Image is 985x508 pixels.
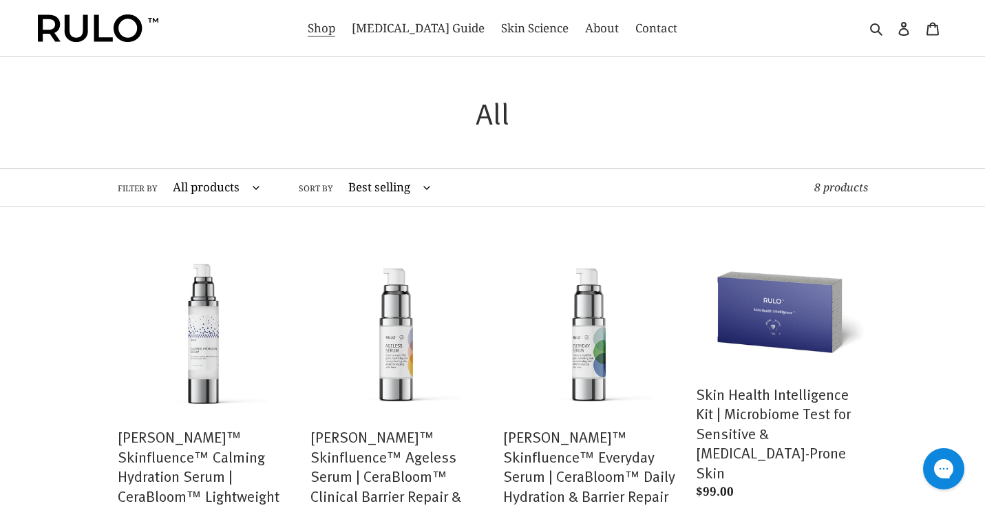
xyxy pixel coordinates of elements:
img: Rulo™ Skin [38,14,158,42]
span: Shop [308,20,335,36]
h1: All [118,95,868,131]
a: About [578,17,626,39]
span: 8 products [814,180,868,195]
label: Filter by [118,182,158,195]
span: Contact [635,20,677,36]
span: About [585,20,619,36]
span: Skin Science [501,20,569,36]
iframe: Gorgias live chat messenger [916,443,971,494]
a: Shop [301,17,342,39]
span: [MEDICAL_DATA] Guide [352,20,485,36]
label: Sort by [299,182,333,195]
a: Contact [628,17,684,39]
a: Skin Science [494,17,575,39]
a: [MEDICAL_DATA] Guide [345,17,491,39]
